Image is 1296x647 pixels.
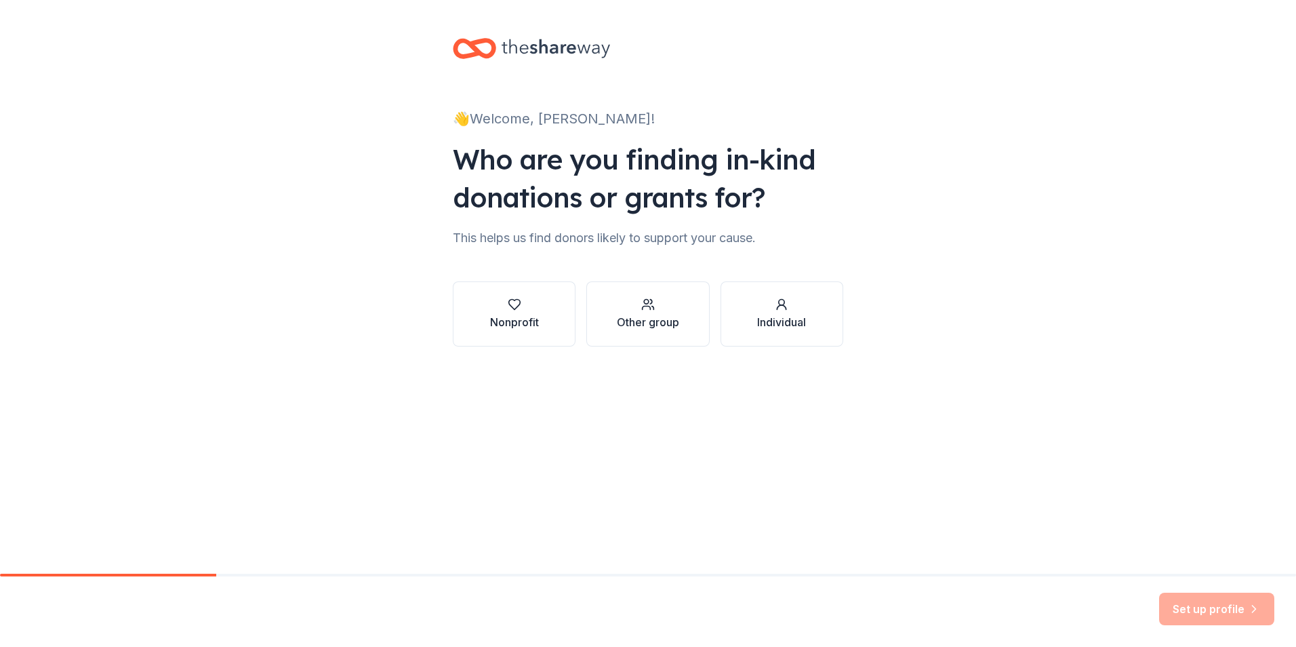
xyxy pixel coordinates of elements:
[721,281,843,347] button: Individual
[453,140,843,216] div: Who are you finding in-kind donations or grants for?
[617,314,679,330] div: Other group
[586,281,709,347] button: Other group
[453,227,843,249] div: This helps us find donors likely to support your cause.
[453,108,843,130] div: 👋 Welcome, [PERSON_NAME]!
[757,314,806,330] div: Individual
[453,281,575,347] button: Nonprofit
[490,314,539,330] div: Nonprofit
